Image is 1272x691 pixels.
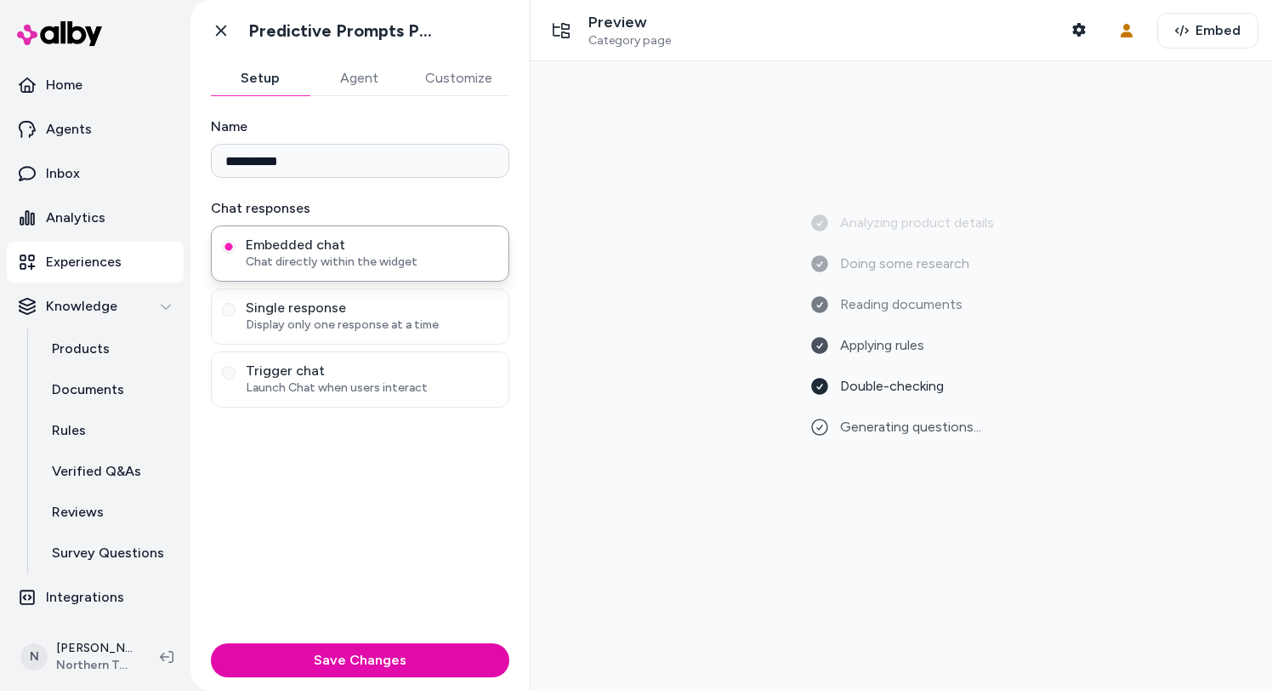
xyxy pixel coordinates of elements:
span: Generating questions... [840,417,981,437]
button: Customize [408,61,509,95]
img: alby Logo [17,21,102,46]
p: Integrations [46,587,124,608]
a: Reviews [35,492,184,533]
label: Chat responses [211,198,509,219]
h1: Predictive Prompts PLP [248,20,440,42]
button: Setup [211,61,309,95]
label: Name [211,117,509,137]
a: Documents [35,369,184,410]
p: Documents [52,380,124,400]
p: Inbox [46,163,80,184]
a: Agents [7,109,184,150]
a: Inbox [7,153,184,194]
span: Chat directly within the widget [246,254,498,271]
a: Rules [35,410,184,451]
span: Northern Tool [56,657,133,674]
button: Embedded chatChat directly within the widget [222,240,236,254]
span: Reading documents [840,294,963,315]
a: Experiences [7,242,184,283]
button: Single responseDisplay only one response at a time [222,303,236,317]
a: Integrations [7,577,184,618]
span: Applying rules [840,335,924,356]
button: N[PERSON_NAME]Northern Tool [10,630,146,684]
span: Launch Chat when users interact [246,380,498,397]
p: Survey Questions [52,543,164,563]
p: [PERSON_NAME] [56,640,133,657]
p: Knowledge [46,296,117,317]
p: Verified Q&As [52,461,141,482]
button: Embed [1157,13,1258,49]
span: Category page [588,33,671,49]
p: Home [46,75,82,95]
p: Reviews [52,502,104,523]
span: Analyzing product details [840,213,994,233]
p: Preview [588,13,671,32]
p: Products [52,339,110,359]
button: Agent [309,61,408,95]
a: Survey Questions [35,533,184,574]
a: Home [7,65,184,106]
p: Experiences [46,252,122,272]
span: N [20,643,48,671]
button: Trigger chatLaunch Chat when users interact [222,366,236,380]
button: Save Changes [211,643,509,677]
p: Analytics [46,208,105,228]
a: Products [35,328,184,369]
span: Embed [1195,20,1241,41]
p: Rules [52,420,86,441]
span: Doing some research [840,254,969,274]
span: Embedded chat [246,237,498,254]
button: Knowledge [7,286,184,327]
span: Display only one response at a time [246,317,498,334]
p: Agents [46,119,92,140]
span: Trigger chat [246,363,498,380]
span: Single response [246,300,498,317]
a: Analytics [7,197,184,238]
a: Verified Q&As [35,451,184,492]
span: Double-checking [840,376,944,397]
